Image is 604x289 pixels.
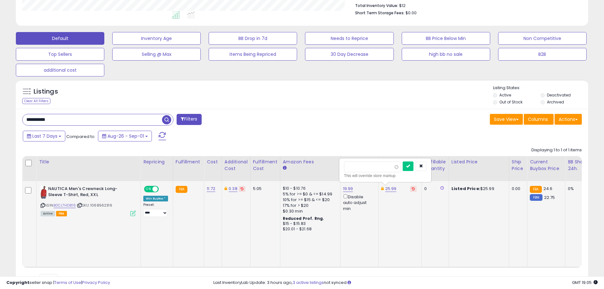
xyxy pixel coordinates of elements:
button: Columns [524,114,554,125]
div: Fulfillment [176,159,201,165]
a: 3 active listings [293,279,324,286]
button: Default [16,32,104,45]
button: BB Price Below Min [402,32,490,45]
div: $15 - $15.83 [283,221,335,227]
div: 0% [568,186,589,192]
span: Last 7 Days [32,133,57,139]
button: Aug-26 - Sep-01 [98,131,152,141]
button: 30 Day Decrease [305,48,393,61]
div: Cost [207,159,219,165]
div: Last InventoryLab Update: 3 hours ago, not synced. [213,280,598,286]
b: Reduced Prof. Rng. [283,216,324,221]
button: Actions [555,114,582,125]
div: $0.30 min [283,208,335,214]
div: Current Buybox Price [530,159,562,172]
a: B0CL7HD816 [54,203,76,208]
div: 0 [424,186,444,192]
small: Amazon Fees. [283,165,287,171]
span: 2025-09-9 19:05 GMT [572,279,598,286]
div: Clear All Filters [22,98,50,104]
div: 10% for >= $15 & <= $20 [283,197,335,203]
div: Listed Price [451,159,506,165]
a: 25.99 [385,186,397,192]
button: BB Drop in 7d [209,32,297,45]
div: $25.99 [451,186,504,192]
div: $10 - $10.76 [283,186,335,191]
span: Columns [528,116,548,122]
label: Deactivated [547,92,571,98]
div: BB Share 24h. [568,159,591,172]
div: Fulfillable Quantity [424,159,446,172]
div: Additional Cost [224,159,248,172]
span: Aug-26 - Sep-01 [107,133,144,139]
a: Terms of Use [54,279,81,286]
button: Non Competitive [498,32,587,45]
label: Out of Stock [499,99,523,105]
a: 0.38 [229,186,237,192]
label: Archived [547,99,564,105]
button: Save View [490,114,523,125]
span: FBA [56,211,67,216]
button: Last 7 Days [23,131,65,141]
button: Needs to Reprice [305,32,393,45]
div: This will override store markup [344,173,426,179]
li: $12 [355,1,577,9]
div: Preset: [143,203,168,217]
span: All listings currently available for purchase on Amazon [41,211,55,216]
p: Listing States: [493,85,588,91]
button: B2B [498,48,587,61]
b: Listed Price: [451,186,480,192]
div: Displaying 1 to 1 of 1 items [531,147,582,153]
span: Show: entries [27,276,73,282]
div: Ship Price [512,159,524,172]
button: high bb no sale [402,48,490,61]
span: 22.75 [544,194,555,200]
span: | SKU: 1068562316 [77,203,112,208]
b: Total Inventory Value: [355,3,398,8]
button: Selling @ Max [112,48,201,61]
div: Repricing [143,159,170,165]
h5: Listings [34,87,58,96]
span: 24.6 [543,186,553,192]
b: Short Term Storage Fees: [355,10,405,16]
span: $0.00 [406,10,417,16]
div: Disable auto adjust min [343,193,373,212]
img: 31XfhrQsM6L._SL40_.jpg [41,186,47,199]
button: Items Being Repriced [209,48,297,61]
span: ON [145,187,153,192]
small: FBA [176,186,187,193]
b: NAUTICA Men's Crewneck Long-Sleeve T-Shirt, Red, XXL [48,186,125,199]
button: additional cost [16,64,104,76]
div: $20.01 - $21.68 [283,227,335,232]
strong: Copyright [6,279,29,286]
button: Filters [177,114,201,125]
div: 5% for >= $0 & <= $14.99 [283,191,335,197]
button: Inventory Age [112,32,201,45]
div: seller snap | | [6,280,110,286]
a: 19.99 [343,186,353,192]
div: Win BuyBox * [143,196,168,201]
div: Fulfillment Cost [253,159,277,172]
div: Title [39,159,138,165]
div: 17% for > $20 [283,203,335,208]
div: Amazon Fees [283,159,338,165]
div: ASIN: [41,186,136,215]
label: Active [499,92,511,98]
small: FBM [530,194,542,201]
span: Compared to: [66,134,95,140]
div: 0.00 [512,186,522,192]
button: Top Sellers [16,48,104,61]
span: OFF [158,187,168,192]
small: FBA [530,186,542,193]
div: 5.05 [253,186,275,192]
a: Privacy Policy [82,279,110,286]
a: 11.72 [207,186,215,192]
